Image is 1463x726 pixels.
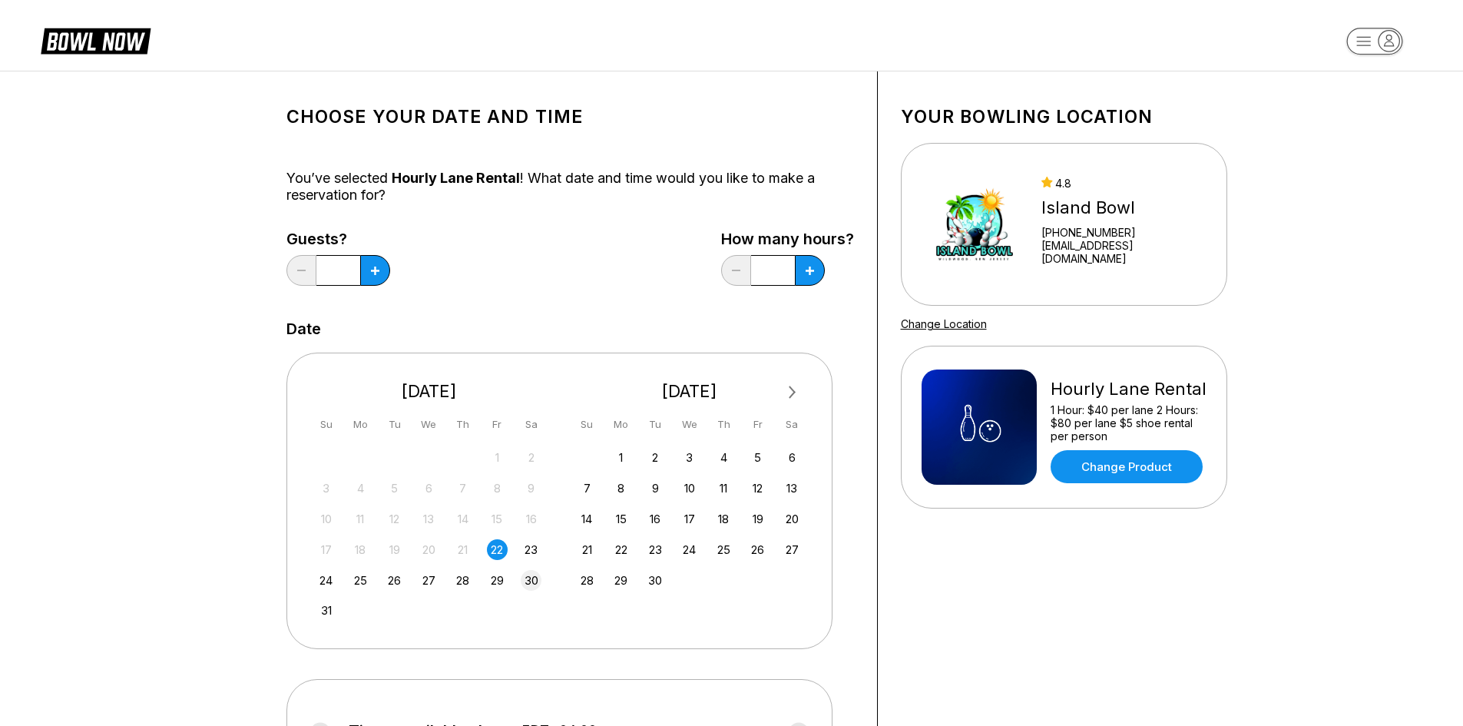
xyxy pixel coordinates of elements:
[782,447,803,468] div: Choose Saturday, September 6th, 2025
[1051,403,1206,443] div: 1 Hour: $40 per lane 2 Hours: $80 per lane $5 shoe rental per person
[350,414,371,435] div: Mo
[577,414,597,435] div: Su
[901,317,987,330] a: Change Location
[679,414,700,435] div: We
[577,570,597,591] div: Choose Sunday, September 28th, 2025
[782,539,803,560] div: Choose Saturday, September 27th, 2025
[611,414,631,435] div: Mo
[384,478,405,499] div: Not available Tuesday, August 5th, 2025
[713,447,734,468] div: Choose Thursday, September 4th, 2025
[310,381,548,402] div: [DATE]
[487,414,508,435] div: Fr
[747,414,768,435] div: Fr
[452,414,473,435] div: Th
[521,509,541,529] div: Not available Saturday, August 16th, 2025
[780,380,805,405] button: Next Month
[721,230,854,247] label: How many hours?
[286,170,854,204] div: You’ve selected ! What date and time would you like to make a reservation for?
[1041,177,1206,190] div: 4.8
[521,414,541,435] div: Sa
[419,478,439,499] div: Not available Wednesday, August 6th, 2025
[577,509,597,529] div: Choose Sunday, September 14th, 2025
[419,509,439,529] div: Not available Wednesday, August 13th, 2025
[679,539,700,560] div: Choose Wednesday, September 24th, 2025
[645,570,666,591] div: Choose Tuesday, September 30th, 2025
[286,106,854,128] h1: Choose your Date and time
[1051,379,1206,399] div: Hourly Lane Rental
[747,478,768,499] div: Choose Friday, September 12th, 2025
[384,570,405,591] div: Choose Tuesday, August 26th, 2025
[645,509,666,529] div: Choose Tuesday, September 16th, 2025
[782,414,803,435] div: Sa
[521,447,541,468] div: Not available Saturday, August 2nd, 2025
[316,600,336,621] div: Choose Sunday, August 31st, 2025
[316,478,336,499] div: Not available Sunday, August 3rd, 2025
[1041,239,1206,265] a: [EMAIL_ADDRESS][DOMAIN_NAME]
[286,230,390,247] label: Guests?
[679,509,700,529] div: Choose Wednesday, September 17th, 2025
[487,539,508,560] div: Choose Friday, August 22nd, 2025
[316,570,336,591] div: Choose Sunday, August 24th, 2025
[350,509,371,529] div: Not available Monday, August 11th, 2025
[782,509,803,529] div: Choose Saturday, September 20th, 2025
[316,509,336,529] div: Not available Sunday, August 10th, 2025
[487,447,508,468] div: Not available Friday, August 1st, 2025
[314,446,544,622] div: month 2025-08
[487,509,508,529] div: Not available Friday, August 15th, 2025
[521,478,541,499] div: Not available Saturday, August 9th, 2025
[611,539,631,560] div: Choose Monday, September 22nd, 2025
[747,539,768,560] div: Choose Friday, September 26th, 2025
[782,478,803,499] div: Choose Saturday, September 13th, 2025
[645,478,666,499] div: Choose Tuesday, September 9th, 2025
[645,539,666,560] div: Choose Tuesday, September 23rd, 2025
[571,381,809,402] div: [DATE]
[747,447,768,468] div: Choose Friday, September 5th, 2025
[419,570,439,591] div: Choose Wednesday, August 27th, 2025
[713,539,734,560] div: Choose Thursday, September 25th, 2025
[521,539,541,560] div: Choose Saturday, August 23rd, 2025
[316,539,336,560] div: Not available Sunday, August 17th, 2025
[392,170,520,186] span: Hourly Lane Rental
[611,478,631,499] div: Choose Monday, September 8th, 2025
[747,509,768,529] div: Choose Friday, September 19th, 2025
[922,167,1028,282] img: Island Bowl
[679,447,700,468] div: Choose Wednesday, September 3rd, 2025
[384,539,405,560] div: Not available Tuesday, August 19th, 2025
[713,414,734,435] div: Th
[419,414,439,435] div: We
[452,509,473,529] div: Not available Thursday, August 14th, 2025
[645,414,666,435] div: Tu
[577,478,597,499] div: Choose Sunday, September 7th, 2025
[713,509,734,529] div: Choose Thursday, September 18th, 2025
[419,539,439,560] div: Not available Wednesday, August 20th, 2025
[521,570,541,591] div: Choose Saturday, August 30th, 2025
[577,539,597,560] div: Choose Sunday, September 21st, 2025
[487,478,508,499] div: Not available Friday, August 8th, 2025
[487,570,508,591] div: Choose Friday, August 29th, 2025
[316,414,336,435] div: Su
[574,446,805,591] div: month 2025-09
[645,447,666,468] div: Choose Tuesday, September 2nd, 2025
[1041,226,1206,239] div: [PHONE_NUMBER]
[350,478,371,499] div: Not available Monday, August 4th, 2025
[1041,197,1206,218] div: Island Bowl
[452,478,473,499] div: Not available Thursday, August 7th, 2025
[922,370,1037,485] img: Hourly Lane Rental
[384,414,405,435] div: Tu
[452,570,473,591] div: Choose Thursday, August 28th, 2025
[611,509,631,529] div: Choose Monday, September 15th, 2025
[384,509,405,529] div: Not available Tuesday, August 12th, 2025
[611,570,631,591] div: Choose Monday, September 29th, 2025
[350,539,371,560] div: Not available Monday, August 18th, 2025
[286,320,321,337] label: Date
[1051,450,1203,483] a: Change Product
[679,478,700,499] div: Choose Wednesday, September 10th, 2025
[350,570,371,591] div: Choose Monday, August 25th, 2025
[713,478,734,499] div: Choose Thursday, September 11th, 2025
[901,106,1227,128] h1: Your bowling location
[452,539,473,560] div: Not available Thursday, August 21st, 2025
[611,447,631,468] div: Choose Monday, September 1st, 2025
